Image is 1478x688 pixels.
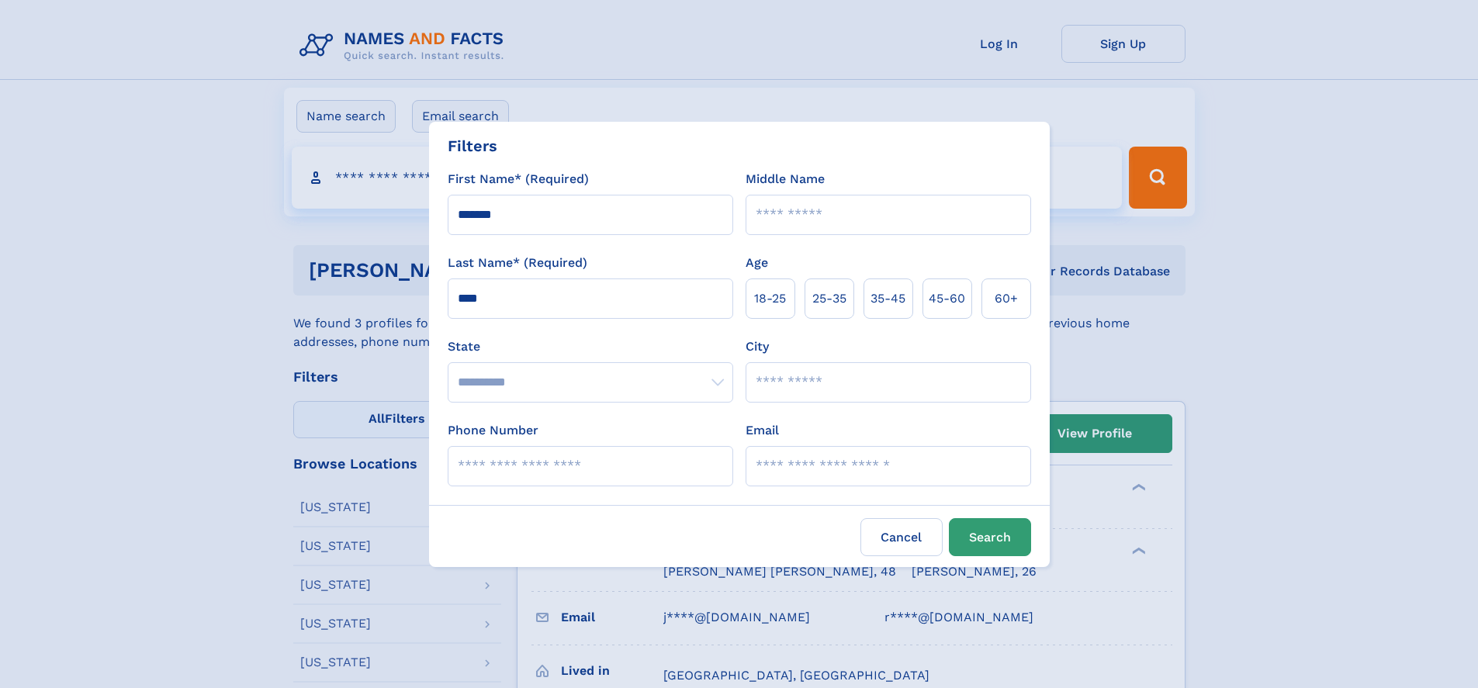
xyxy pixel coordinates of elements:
span: 60+ [995,289,1018,308]
label: Last Name* (Required) [448,254,587,272]
span: 25‑35 [812,289,846,308]
span: 18‑25 [754,289,786,308]
label: Phone Number [448,421,538,440]
span: 45‑60 [929,289,965,308]
label: Middle Name [746,170,825,188]
label: Email [746,421,779,440]
button: Search [949,518,1031,556]
label: State [448,337,733,356]
span: 35‑45 [871,289,905,308]
label: First Name* (Required) [448,170,589,188]
label: City [746,337,769,356]
label: Cancel [860,518,943,556]
div: Filters [448,134,497,157]
label: Age [746,254,768,272]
